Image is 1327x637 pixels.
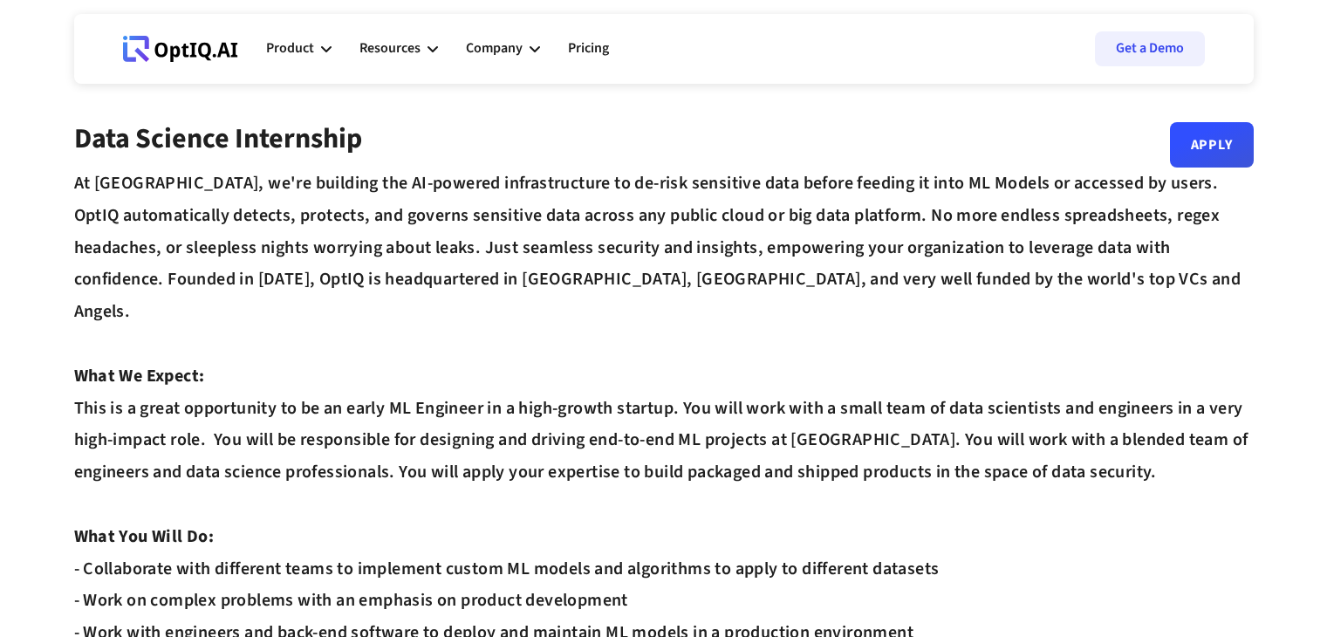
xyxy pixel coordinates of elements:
[466,37,523,60] div: Company
[359,23,438,75] div: Resources
[359,37,421,60] div: Resources
[266,23,332,75] div: Product
[74,119,362,159] strong: Data Science Internship
[266,37,314,60] div: Product
[466,23,540,75] div: Company
[123,23,238,75] a: Webflow Homepage
[568,23,609,75] a: Pricing
[1095,31,1205,66] a: Get a Demo
[74,524,215,549] strong: What You Will Do:
[123,61,124,62] div: Webflow Homepage
[1170,122,1254,168] a: Apply
[74,364,205,388] strong: What We Expect:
